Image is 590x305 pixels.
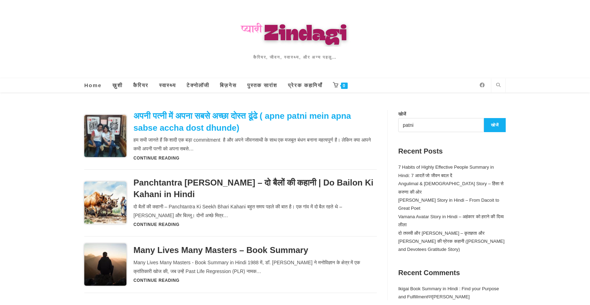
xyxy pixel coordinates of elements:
[181,78,215,92] a: टेक्नोलॉजी
[186,82,209,88] span: टेक्नोलॉजी
[493,82,503,90] a: Search website
[133,111,351,132] a: अपनी पत्नी में अपना सबसे अच्छा दोस्त ढूंढे ( apne patni mein apna sabse accha dost dhunde)
[128,78,154,92] a: कैरियर
[84,182,126,224] img: Panchtantra Ki Kahani – दो बैलों की कहानी | Do Bailon Ki Kahani in Hindi
[107,78,128,92] a: ख़ुशी
[79,78,107,92] a: Home
[398,285,506,301] footer: पर
[84,244,126,286] img: Many Lives Many Masters – Book Summary
[398,214,504,227] a: Vamana Avatar Story in Hindi – अहंकार को हराने की दिव्य लीला
[242,78,283,92] a: पुस्तक सारांश
[171,18,419,47] img: Pyaari Zindagi
[398,181,504,194] a: Angulimal & [DEMOGRAPHIC_DATA] Story – हिंसा से करुणा की ओर
[398,231,505,252] a: दो तपस्वी और [PERSON_NAME] – कृतज्ञता और [PERSON_NAME] की प्रेरक कहानी ([PERSON_NAME] and Devotee...
[133,156,179,161] a: Continue Reading
[84,115,126,157] img: अपनी पत्नी में अपना सबसे अच्छा दोस्त ढूंढे ( apne patni mein apna sabse accha dost dhunde)
[215,78,242,92] a: बिज़नेस
[398,286,499,299] a: Ikigai Book Summary in Hindi : Find your Purpose and Fulfillment
[159,82,176,88] span: स्वास्थ्य
[133,278,179,284] a: Continue Reading
[283,78,328,92] a: प्रेरक कहानियाँ
[328,78,353,92] a: 0
[220,82,237,88] span: बिज़नेस
[398,268,506,278] h2: Recent Comments
[133,136,377,153] p: हम सभी जानते हैं कि शादी एक बड़ा commitment है और अपने जीवनसाथी के साथ एक मजबूत बंधन बनाना महत्वप...
[484,118,506,132] button: खोजें
[288,82,322,88] span: प्रेरक कहानियाँ
[112,82,123,88] span: ख़ुशी
[133,178,373,199] a: Panchtantra [PERSON_NAME] – दो बैलों की कहानी | Do Bailon Ki Kahani in Hindi
[133,258,377,276] p: Many Lives Many Masters - Book Summary in Hindi 1988 में, डॉ. [PERSON_NAME] ने मनोविज्ञान के क्षे...
[84,82,102,88] span: Home
[133,202,377,220] p: दो बैलों की कहानी – Panchtantra Ki Seekh Bhari Kahani बहुत समय पहले की बात है। एक गांव में दो बैल...
[432,294,470,299] a: [PERSON_NAME]
[171,54,419,61] h2: कैरियर, जीवन, स्वास्थ्य, और अन्य पहलू…
[133,82,149,88] span: कैरियर
[398,146,506,156] h2: Recent Posts
[398,111,406,117] label: खोजें
[477,83,487,87] a: Facebook (opens in a new tab)
[247,82,277,88] span: पुस्तक सारांश
[133,222,179,228] a: Continue Reading
[398,164,494,178] a: 7 Habits of Highly Effective People Summary in Hindi: 7 आदतें जो जीवन बदल दें
[398,197,499,211] a: [PERSON_NAME] Story in Hindi – From Dacoit to Great Poet
[154,78,181,92] a: स्वास्थ्य
[133,245,308,255] a: Many Lives Many Masters – Book Summary
[341,83,348,89] span: 0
